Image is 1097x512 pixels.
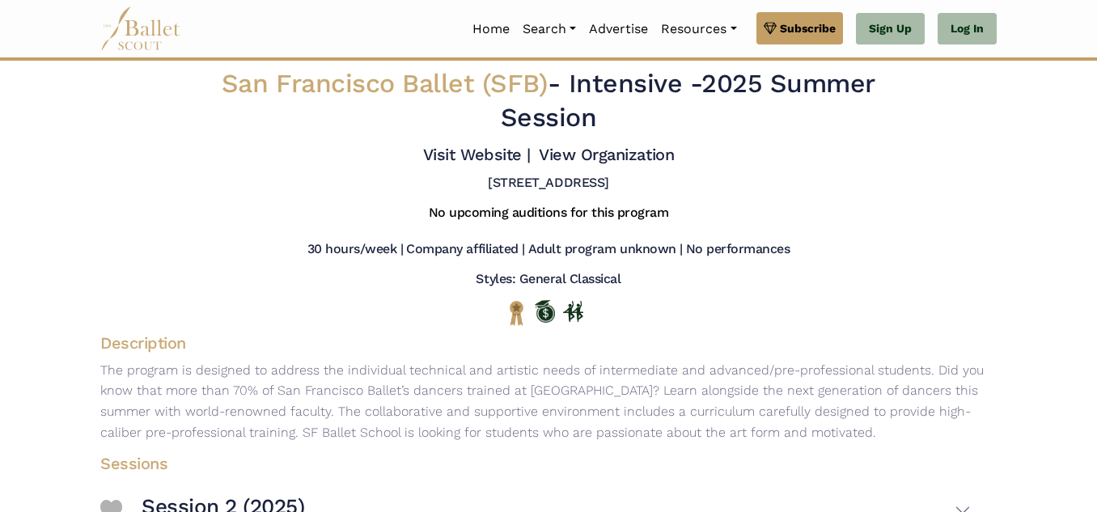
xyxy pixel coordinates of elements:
img: gem.svg [764,19,777,37]
a: Visit Website | [423,145,531,164]
img: Offers Scholarship [535,300,555,323]
p: The program is designed to address the individual technical and artistic needs of intermediate an... [87,360,1010,442]
a: Home [466,12,516,46]
h5: [STREET_ADDRESS] [488,175,608,192]
a: Search [516,12,582,46]
a: Advertise [582,12,654,46]
h4: Sessions [87,453,984,474]
h5: Adult program unknown | [528,241,683,258]
h5: Company affiliated | [406,241,524,258]
span: Subscribe [780,19,836,37]
img: In Person [563,301,583,322]
h5: No upcoming auditions for this program [429,205,669,222]
h4: Description [87,332,1010,353]
span: San Francisco Ballet (SFB) [222,68,548,99]
a: Sign Up [856,13,925,45]
h5: Styles: General Classical [476,271,621,288]
img: National [506,300,527,325]
h2: - 2025 Summer Session [177,67,920,134]
h5: No performances [686,241,790,258]
a: View Organization [539,145,674,164]
a: Log In [938,13,997,45]
a: Resources [654,12,743,46]
span: Intensive - [569,68,702,99]
h5: 30 hours/week | [307,241,404,258]
a: Subscribe [756,12,843,44]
